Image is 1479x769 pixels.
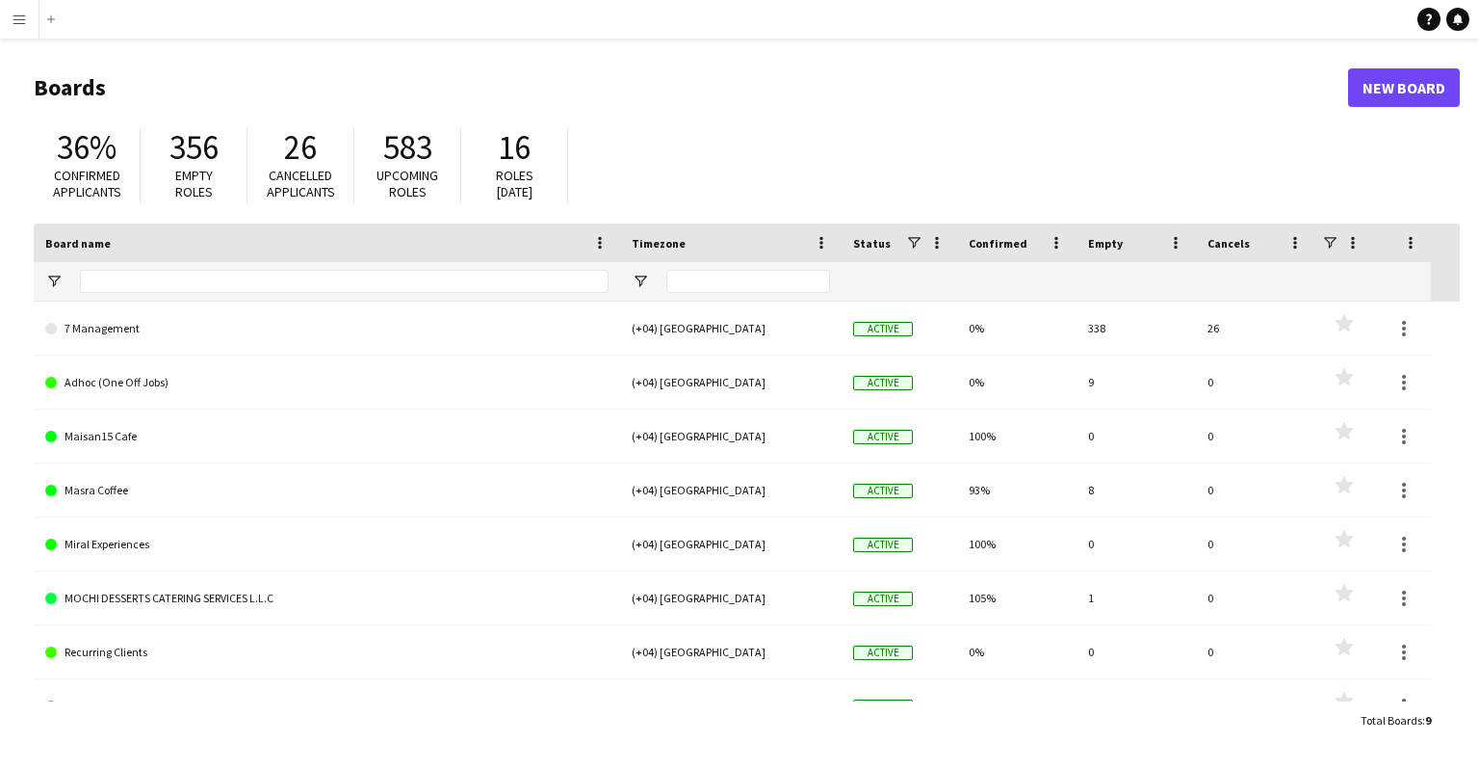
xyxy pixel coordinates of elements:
span: Board name [45,236,111,251]
span: Cancels [1207,236,1250,251]
div: 0 [1196,410,1315,463]
div: 0 [1196,571,1315,624]
span: Upcoming roles [376,167,438,200]
div: 105% [957,571,1077,624]
div: (+04) [GEOGRAPHIC_DATA] [620,356,842,409]
div: (+04) [GEOGRAPHIC_DATA] [620,571,842,624]
a: Miral Experiences [45,517,609,571]
a: Maisan15 Cafe [45,410,609,464]
span: 9 [1425,713,1431,728]
h1: Boards [34,73,1348,102]
span: Roles [DATE] [496,167,533,200]
span: Status [853,236,891,251]
a: New Board [1348,68,1460,107]
div: 0 [1196,356,1315,409]
div: 93% [957,464,1077,517]
span: 36% [57,126,117,169]
span: Active [853,646,913,660]
div: 0 [1196,679,1315,732]
div: (+04) [GEOGRAPHIC_DATA] [620,679,842,732]
div: 0 [1077,410,1196,463]
span: Cancelled applicants [267,167,335,200]
a: 7 Management [45,302,609,356]
div: 0 [1196,464,1315,517]
span: Confirmed [969,236,1027,251]
div: 0% [957,356,1077,409]
span: Empty [1088,236,1123,251]
span: Active [853,538,913,552]
span: Active [853,430,913,444]
div: (+04) [GEOGRAPHIC_DATA] [620,464,842,517]
div: 100% [957,410,1077,463]
button: Open Filter Menu [632,273,649,290]
div: 0 [1077,517,1196,570]
span: 26 [284,126,317,169]
div: 8 [1077,464,1196,517]
div: 0 [1077,679,1196,732]
span: 356 [169,126,219,169]
span: Total Boards [1361,713,1422,728]
div: 0% [957,302,1077,355]
div: 9 [1077,356,1196,409]
span: Empty roles [175,167,213,200]
span: Timezone [632,236,686,251]
input: Board name Filter Input [80,270,609,293]
span: Active [853,700,913,714]
span: Active [853,592,913,606]
div: : [1361,702,1431,739]
span: 583 [383,126,432,169]
div: 0 [1196,517,1315,570]
div: 0 [1196,625,1315,678]
span: 16 [498,126,531,169]
div: 100% [957,517,1077,570]
button: Open Filter Menu [45,273,63,290]
a: Rep Jewelry LLC [45,679,609,733]
a: MOCHI DESSERTS CATERING SERVICES L.L.C [45,571,609,625]
input: Timezone Filter Input [666,270,830,293]
span: Confirmed applicants [53,167,121,200]
div: (+04) [GEOGRAPHIC_DATA] [620,625,842,678]
div: (+04) [GEOGRAPHIC_DATA] [620,517,842,570]
div: 26 [1196,302,1315,355]
a: Masra Coffee [45,464,609,517]
span: Active [853,322,913,336]
div: 338 [1077,302,1196,355]
div: (+04) [GEOGRAPHIC_DATA] [620,410,842,463]
div: (+04) [GEOGRAPHIC_DATA] [620,302,842,355]
div: 0% [957,625,1077,678]
div: 1 [1077,571,1196,624]
span: Active [853,484,913,498]
div: 100% [957,679,1077,732]
span: Active [853,376,913,390]
a: Adhoc (One Off Jobs) [45,356,609,410]
div: 0 [1077,625,1196,678]
a: Recurring Clients [45,625,609,679]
